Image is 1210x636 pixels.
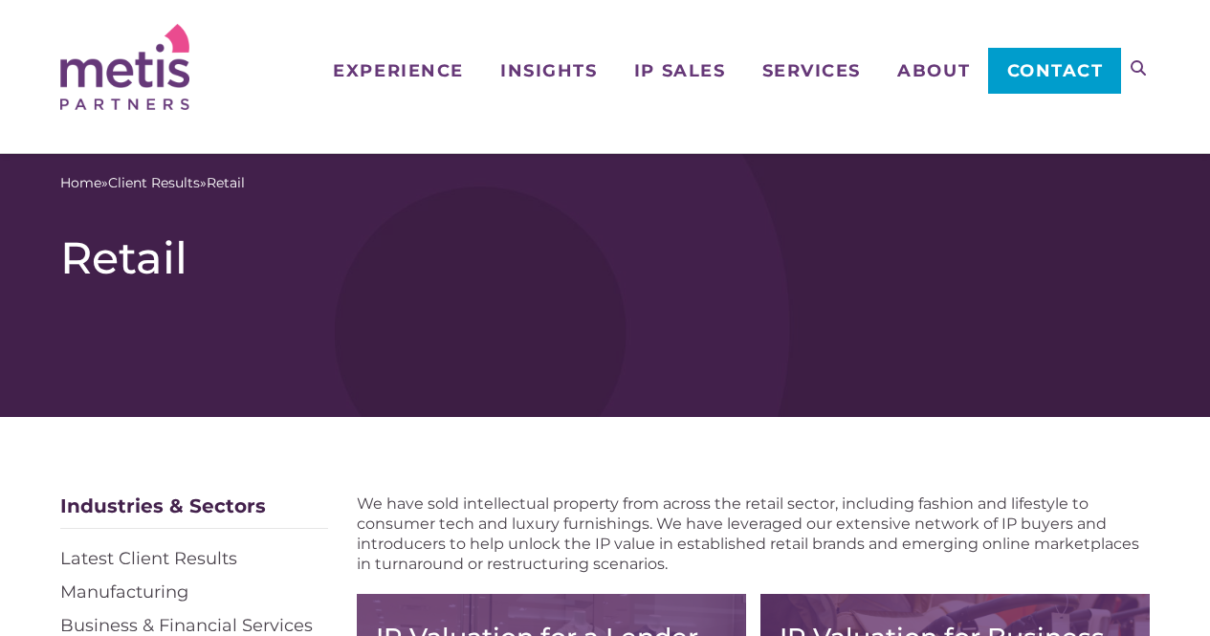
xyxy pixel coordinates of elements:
a: Client Results [108,173,200,193]
span: IP Sales [634,62,725,79]
a: Business & Financial Services [60,615,313,636]
div: Industries & Sectors [60,493,328,529]
h1: Retail [60,231,1150,285]
span: Insights [500,62,597,79]
span: Contact [1007,62,1104,79]
a: Home [60,173,101,193]
span: Retail [207,173,245,193]
a: Latest Client Results [60,548,237,569]
span: Experience [333,62,463,79]
span: About [897,62,970,79]
span: » » [60,173,245,193]
p: We have sold intellectual property from across the retail sector, including fashion and lifestyle... [357,493,1150,574]
a: Contact [988,48,1121,94]
a: Manufacturing [60,581,188,603]
img: Metis Partners [60,24,189,110]
span: Services [762,62,861,79]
